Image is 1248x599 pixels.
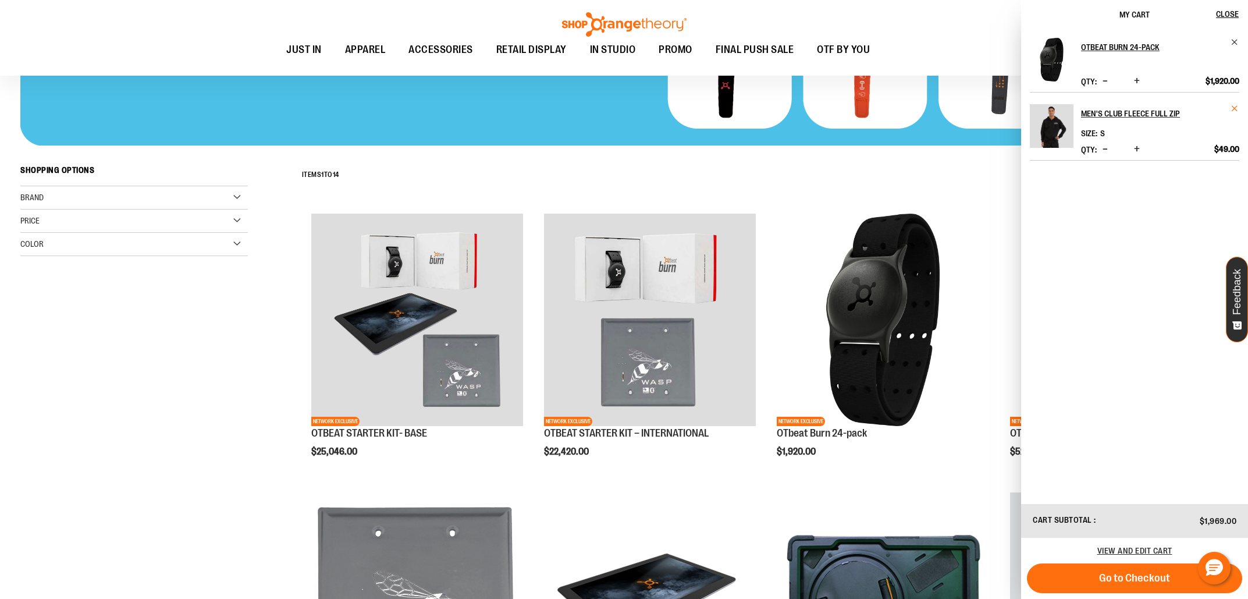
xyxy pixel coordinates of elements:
[659,37,692,63] span: PROMO
[704,37,806,63] a: FINAL PUSH SALE
[1033,515,1092,524] span: Cart Subtotal
[544,214,756,427] a: OTBEAT STARTER KIT – INTERNATIONALNETWORK EXCLUSIVE
[777,214,989,427] a: OTbeat Burn 24-packNETWORK EXCLUSIVE
[817,37,870,63] span: OTF BY YOU
[1097,546,1172,555] a: View and edit cart
[20,216,40,225] span: Price
[544,446,591,457] span: $22,420.00
[544,427,709,439] a: OTBEAT STARTER KIT – INTERNATIONAL
[1226,257,1248,342] button: Feedback - Show survey
[286,37,322,63] span: JUST IN
[1232,269,1243,315] span: Feedback
[333,171,339,179] span: 14
[647,37,704,63] a: PROMO
[1214,144,1239,154] span: $49.00
[1010,427,1145,439] a: OTbeat A LA Carte Battery Pack
[560,12,688,37] img: Shop Orangetheory
[333,37,397,63] a: APPAREL
[311,446,359,457] span: $25,046.00
[1206,76,1239,86] span: $1,920.00
[544,214,756,426] img: OTBEAT STARTER KIT – INTERNATIONAL
[1231,38,1239,47] a: Remove item
[1027,563,1242,593] button: Go to Checkout
[305,208,529,486] div: product
[1030,38,1073,89] a: OTbeat Burn 24-pack
[1010,214,1222,427] a: Product image for OTbeat A LA Carte Battery PackNETWORK EXCLUSIVE
[1004,208,1228,486] div: product
[275,37,333,63] a: JUST IN
[777,417,825,426] span: NETWORK EXCLUSIVE
[1231,104,1239,113] a: Remove item
[311,214,523,427] a: OTBEAT STARTER KIT- BASENETWORK EXCLUSIVE
[771,208,994,486] div: product
[1119,10,1150,19] span: My Cart
[397,37,485,63] a: ACCESSORIES
[716,37,794,63] span: FINAL PUSH SALE
[1010,214,1222,426] img: Product image for OTbeat A LA Carte Battery Pack
[1131,144,1143,155] button: Increase product quantity
[1030,38,1239,92] li: Product
[1030,104,1073,155] a: Men's Club Fleece Full Zip
[1030,38,1073,81] img: OTbeat Burn 24-pack
[408,37,473,63] span: ACCESSORIES
[311,427,427,439] a: OTBEAT STARTER KIT- BASE
[1081,145,1097,154] label: Qty
[311,417,360,426] span: NETWORK EXCLUSIVE
[1081,104,1224,123] h2: Men's Club Fleece Full Zip
[311,214,523,426] img: OTBEAT STARTER KIT- BASE
[538,208,762,486] div: product
[544,417,592,426] span: NETWORK EXCLUSIVE
[1081,38,1239,56] a: OTbeat Burn 24-pack
[1010,446,1040,457] span: $52.00
[1099,572,1170,584] span: Go to Checkout
[1100,144,1111,155] button: Decrease product quantity
[20,160,248,186] strong: Shopping Options
[1100,129,1105,138] span: S
[777,427,867,439] a: OTbeat Burn 24-pack
[20,193,44,202] span: Brand
[321,171,324,179] span: 1
[1216,9,1239,19] span: Close
[805,37,881,63] a: OTF BY YOU
[1030,104,1073,148] img: Men's Club Fleece Full Zip
[1010,417,1058,426] span: NETWORK EXCLUSIVE
[1081,104,1239,123] a: Men's Club Fleece Full Zip
[578,37,648,63] a: IN STUDIO
[345,37,386,63] span: APPAREL
[1030,92,1239,161] li: Product
[496,37,567,63] span: RETAIL DISPLAY
[777,446,817,457] span: $1,920.00
[1198,552,1231,584] button: Hello, have a question? Let’s chat.
[485,37,578,63] a: RETAIL DISPLAY
[1100,76,1111,87] button: Decrease product quantity
[20,239,44,249] span: Color
[1081,38,1224,56] h2: OTbeat Burn 24-pack
[302,166,339,184] h2: Items to
[777,214,989,426] img: OTbeat Burn 24-pack
[590,37,636,63] span: IN STUDIO
[1081,129,1097,138] dt: Size
[1131,76,1143,87] button: Increase product quantity
[1200,516,1237,526] span: $1,969.00
[1081,77,1097,86] label: Qty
